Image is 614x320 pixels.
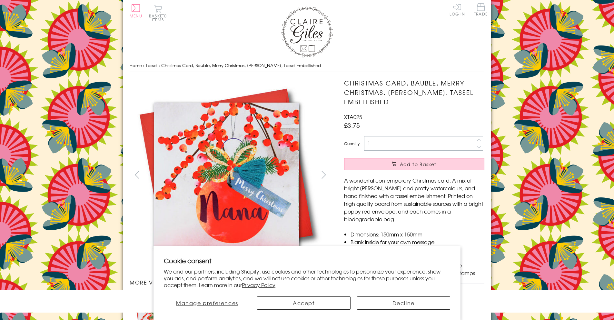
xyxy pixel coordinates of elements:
a: Trade [474,3,488,17]
button: Add to Basket [344,158,484,170]
button: Manage preferences [164,296,251,310]
img: Claire Giles Greetings Cards [281,6,333,57]
li: Blank inside for your own message [351,238,484,246]
span: › [159,62,160,68]
a: Home [130,62,142,68]
span: Add to Basket [400,161,437,167]
button: Basket0 items [149,5,167,22]
span: Christmas Card, Bauble, Merry Christmas, [PERSON_NAME], Tassel Embellished [161,62,321,68]
span: › [143,62,144,68]
span: Trade [474,3,488,16]
li: Dimensions: 150mm x 150mm [351,230,484,238]
span: XTA025 [344,113,362,121]
button: Accept [257,296,351,310]
label: Quantity [344,141,360,146]
img: Christmas Card, Bauble, Merry Christmas, Nana, Tassel Embellished [130,78,323,272]
h2: Cookie consent [164,256,450,265]
span: Menu [130,13,142,19]
button: Menu [130,4,142,18]
span: Manage preferences [176,299,238,307]
a: Tassel [146,62,157,68]
h1: Christmas Card, Bauble, Merry Christmas, [PERSON_NAME], Tassel Embellished [344,78,484,106]
span: 0 items [152,13,167,23]
p: A wonderful contemporary Christmas card. A mix of bright [PERSON_NAME] and pretty watercolours, a... [344,176,484,223]
a: Privacy Policy [242,281,275,289]
nav: breadcrumbs [130,59,484,72]
a: Log In [450,3,465,16]
button: next [317,167,331,182]
img: Christmas Card, Bauble, Merry Christmas, Nana, Tassel Embellished [331,78,525,272]
span: £3.75 [344,121,360,130]
p: We and our partners, including Shopify, use cookies and other technologies to personalize your ex... [164,268,450,288]
button: Decline [357,296,451,310]
button: prev [130,167,144,182]
h3: More views [130,278,331,286]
